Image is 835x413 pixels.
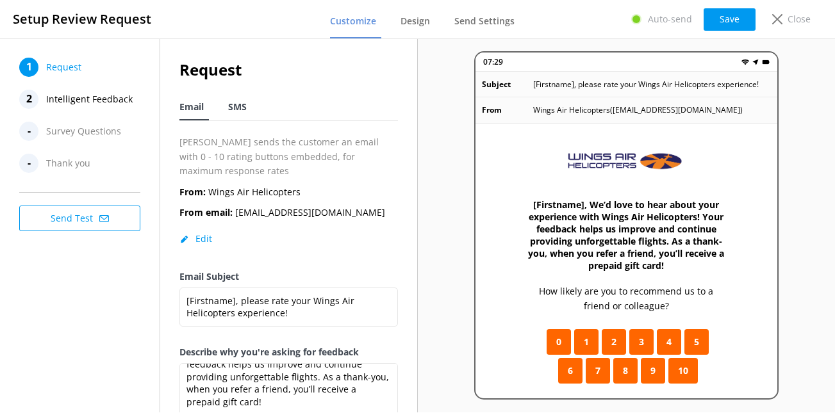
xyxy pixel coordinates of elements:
label: Email Subject [179,270,398,284]
div: 2 [19,90,38,109]
p: From [482,104,533,116]
p: Wings Air Helicopters ( [EMAIL_ADDRESS][DOMAIN_NAME] ) [533,104,743,116]
textarea: [Firstname], please rate your Wings Air Helicopters experience! [179,287,398,327]
span: 3 [639,335,644,349]
button: Save [704,8,756,31]
p: [PERSON_NAME] sends the customer an email with 0 - 10 rating buttons embedded, for maximum respon... [179,135,398,178]
h3: [Firstname], We’d love to hear about your experience with Wings Air Helicopters! Your feedback he... [527,198,726,271]
p: [Firstname], please rate your Wings Air Helicopters experience! [533,78,759,90]
label: Describe why you're asking for feedback [179,345,398,359]
p: Auto-send [648,12,692,26]
b: From: [179,186,206,198]
span: 7 [595,364,600,378]
span: 0 [556,335,561,349]
span: 8 [623,364,628,378]
p: Close [788,12,811,26]
p: 0 - Extremely Unlikely [580,398,672,412]
p: How likely are you to recommend us to a friend or colleague? [527,284,726,313]
p: Wings Air Helicopters [179,185,301,199]
span: Email [179,101,204,113]
p: [EMAIL_ADDRESS][DOMAIN_NAME] [179,206,385,220]
div: - [19,122,38,141]
span: SMS [228,101,247,113]
span: Survey Questions [46,122,121,141]
span: Request [46,58,81,77]
span: Thank you [46,154,90,173]
span: Intelligent Feedback [46,90,133,109]
img: near-me.png [752,58,759,66]
p: 07:29 [483,56,503,68]
span: 10 [678,364,688,378]
span: 2 [611,335,616,349]
img: wifi.png [741,58,749,66]
div: - [19,154,38,173]
span: Customize [330,15,376,28]
img: 801-1754376065.png [562,149,690,174]
h3: Setup Review Request [13,9,151,29]
button: Send Test [19,206,140,231]
span: 6 [568,364,573,378]
h2: Request [179,58,398,82]
span: 9 [650,364,656,378]
button: Edit [179,232,212,245]
span: Send Settings [454,15,515,28]
span: 1 [584,335,589,349]
p: Subject [482,78,533,90]
div: 1 [19,58,38,77]
span: 5 [694,335,699,349]
span: 4 [666,335,672,349]
b: From email: [179,206,233,218]
img: battery.png [762,58,770,66]
span: Design [401,15,430,28]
